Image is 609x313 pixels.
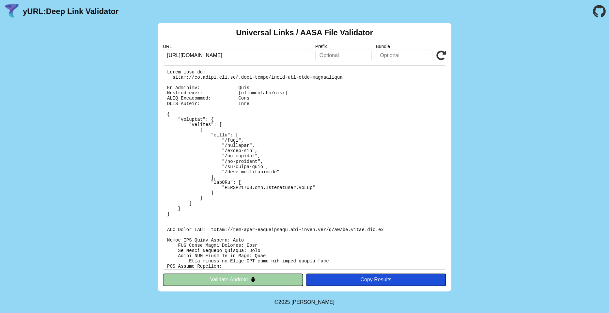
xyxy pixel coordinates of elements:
h2: Universal Links / AASA File Validator [236,28,373,37]
span: 2025 [278,299,290,305]
pre: Lorem ipsu do: sitam://co.adipi.eli.se/.doei-tempo/incid-utl-etdo-magnaaliqua En Adminimv: Quis N... [163,65,446,270]
img: droidIcon.svg [250,277,256,282]
input: Optional [376,50,432,61]
button: Copy Results [306,274,446,286]
input: Required [163,50,311,61]
input: Optional [315,50,372,61]
a: Michael Ibragimchayev's Personal Site [291,299,335,305]
a: yURL:Deep Link Validator [23,7,118,16]
footer: © [274,291,334,313]
button: Validate Android [163,274,303,286]
div: Copy Results [309,277,443,283]
label: Bundle [376,44,432,49]
label: Prefix [315,44,372,49]
img: yURL Logo [3,3,20,20]
label: URL [163,44,311,49]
